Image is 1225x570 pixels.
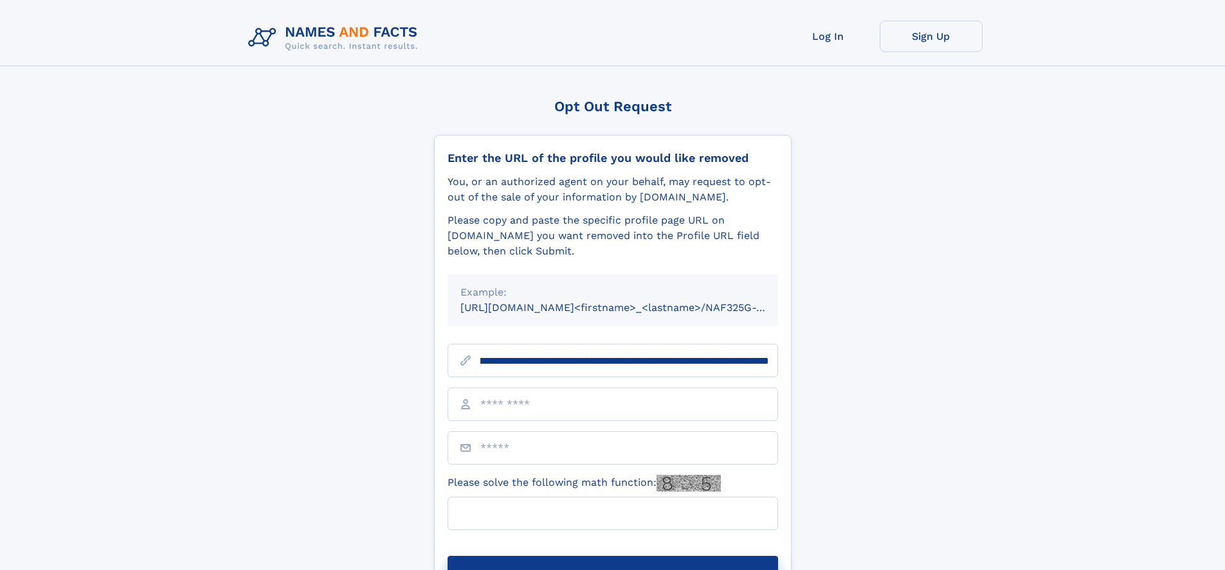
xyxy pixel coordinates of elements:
[777,21,880,52] a: Log In
[434,98,792,114] div: Opt Out Request
[448,213,778,259] div: Please copy and paste the specific profile page URL on [DOMAIN_NAME] you want removed into the Pr...
[448,475,721,492] label: Please solve the following math function:
[460,285,765,300] div: Example:
[880,21,983,52] a: Sign Up
[243,21,428,55] img: Logo Names and Facts
[448,151,778,165] div: Enter the URL of the profile you would like removed
[460,301,803,314] small: [URL][DOMAIN_NAME]<firstname>_<lastname>/NAF325G-xxxxxxxx
[448,174,778,205] div: You, or an authorized agent on your behalf, may request to opt-out of the sale of your informatio...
